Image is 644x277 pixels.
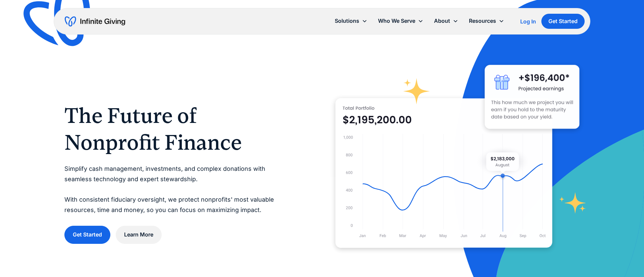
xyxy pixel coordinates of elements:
div: Solutions [329,14,373,28]
div: Log In [520,19,536,24]
img: nonprofit donation platform [335,98,552,248]
a: Get Started [541,14,585,29]
a: Log In [520,17,536,25]
a: home [65,16,125,27]
div: About [429,14,464,28]
div: Resources [469,16,496,25]
img: fundraising star [559,192,586,213]
div: Who We Serve [378,16,415,25]
p: Simplify cash management, investments, and complex donations with seamless technology and expert ... [64,164,281,215]
div: Solutions [335,16,359,25]
div: Who We Serve [373,14,429,28]
div: Resources [464,14,509,28]
a: Learn More [116,226,162,244]
div: About [434,16,450,25]
a: Get Started [64,226,110,244]
h1: The Future of Nonprofit Finance [64,102,281,156]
